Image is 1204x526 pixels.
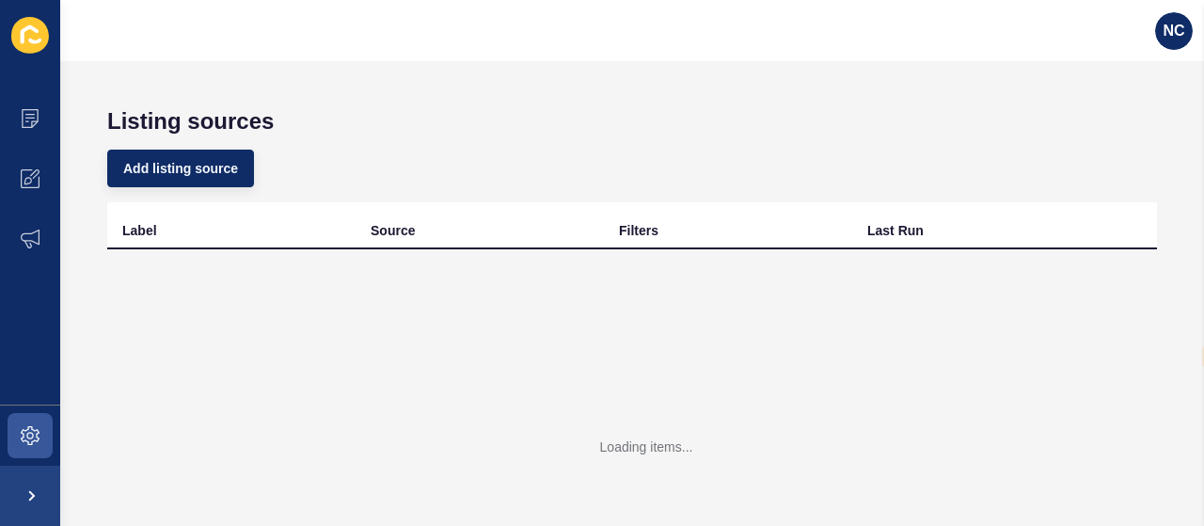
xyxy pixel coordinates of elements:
[107,108,1157,135] h1: Listing sources
[867,221,924,240] div: Last Run
[619,221,658,240] div: Filters
[600,438,693,456] div: Loading items...
[371,221,415,240] div: Source
[122,221,157,240] div: Label
[1163,22,1184,40] span: NC
[123,159,238,178] span: Add listing source
[107,150,254,187] button: Add listing source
